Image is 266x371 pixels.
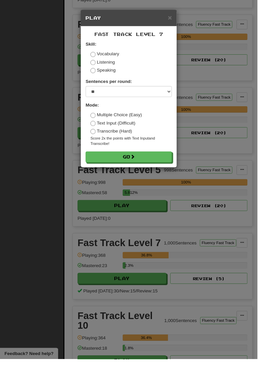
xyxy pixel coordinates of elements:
input: Text Input (Difficult) [93,125,99,130]
h5: Play [88,15,178,22]
button: Go [88,157,178,168]
strong: Mode: [88,106,102,111]
label: Speaking [93,69,119,76]
span: × [174,14,178,22]
input: Multiple Choice (Easy) [93,117,99,122]
label: Multiple Choice (Easy) [93,115,147,122]
label: Text Input (Difficult) [93,124,140,130]
span: Fast Track Level 7 [97,33,169,38]
small: Score 2x the points with Text Input and Transcribe ! [93,140,178,152]
label: Listening [93,61,119,67]
input: Listening [93,62,99,67]
input: Vocabulary [93,54,99,59]
input: Transcribe (Hard) [93,133,99,139]
input: Speaking [93,70,99,76]
label: Vocabulary [93,52,123,59]
button: Close [174,15,178,22]
label: Sentences per round: [88,81,136,87]
strong: Skill: [88,43,99,48]
label: Transcribe (Hard) [93,132,136,139]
